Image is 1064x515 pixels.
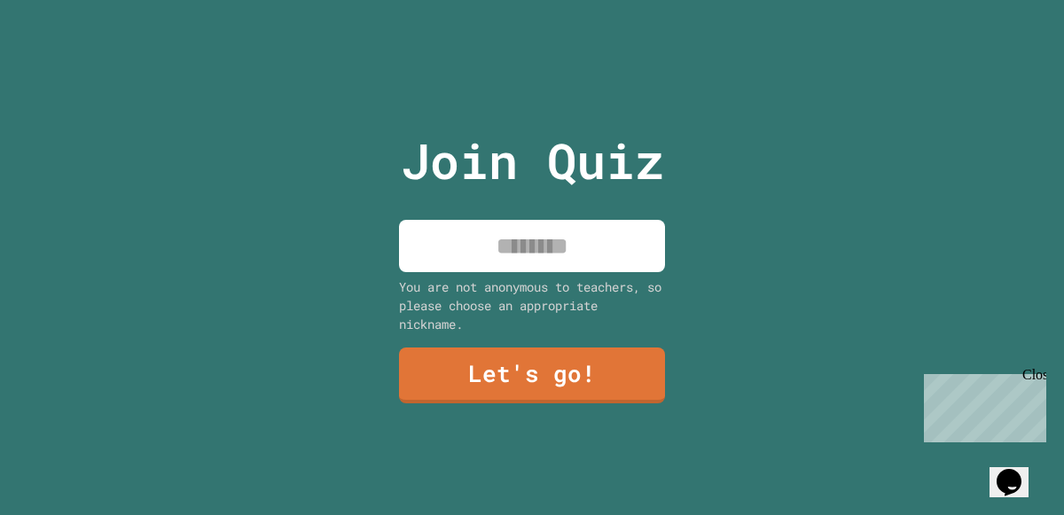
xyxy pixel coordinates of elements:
a: Let's go! [399,347,665,403]
div: You are not anonymous to teachers, so please choose an appropriate nickname. [399,277,665,333]
iframe: chat widget [917,367,1046,442]
div: Chat with us now!Close [7,7,122,113]
iframe: chat widget [990,444,1046,497]
p: Join Quiz [401,124,664,198]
